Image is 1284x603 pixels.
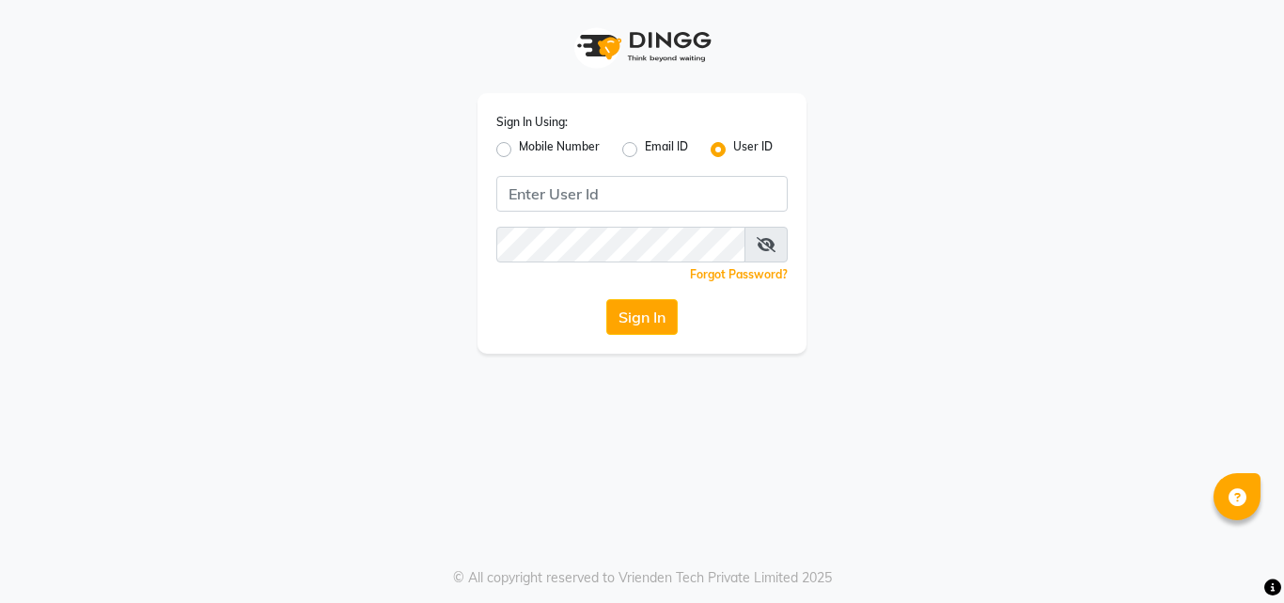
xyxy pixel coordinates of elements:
label: User ID [733,138,773,161]
input: Username [496,176,788,212]
input: Username [496,227,745,262]
img: logo1.svg [567,19,717,74]
label: Sign In Using: [496,114,568,131]
label: Mobile Number [519,138,600,161]
button: Sign In [606,299,678,335]
a: Forgot Password? [690,267,788,281]
iframe: chat widget [1205,528,1265,584]
label: Email ID [645,138,688,161]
